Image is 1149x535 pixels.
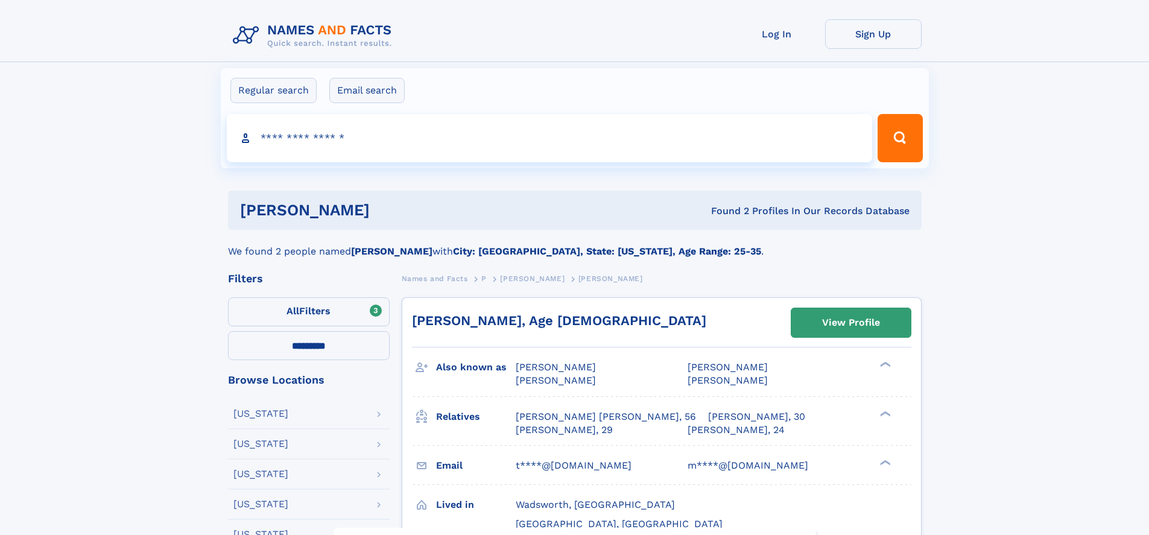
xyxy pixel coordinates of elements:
[516,499,675,510] span: Wadsworth, [GEOGRAPHIC_DATA]
[233,409,288,419] div: [US_STATE]
[233,469,288,479] div: [US_STATE]
[878,114,922,162] button: Search Button
[516,518,723,530] span: [GEOGRAPHIC_DATA], [GEOGRAPHIC_DATA]
[453,245,761,257] b: City: [GEOGRAPHIC_DATA], State: [US_STATE], Age Range: 25-35
[877,410,891,417] div: ❯
[516,410,696,423] a: [PERSON_NAME] [PERSON_NAME], 56
[402,271,468,286] a: Names and Facts
[240,203,540,218] h1: [PERSON_NAME]
[286,305,299,317] span: All
[228,273,390,284] div: Filters
[230,78,317,103] label: Regular search
[227,114,873,162] input: search input
[578,274,643,283] span: [PERSON_NAME]
[228,375,390,385] div: Browse Locations
[228,297,390,326] label: Filters
[500,274,565,283] span: [PERSON_NAME]
[329,78,405,103] label: Email search
[877,361,891,369] div: ❯
[822,309,880,337] div: View Profile
[436,495,516,515] h3: Lived in
[481,274,487,283] span: P
[708,410,805,423] a: [PERSON_NAME], 30
[228,19,402,52] img: Logo Names and Facts
[412,313,706,328] a: [PERSON_NAME], Age [DEMOGRAPHIC_DATA]
[688,361,768,373] span: [PERSON_NAME]
[436,455,516,476] h3: Email
[481,271,487,286] a: P
[233,439,288,449] div: [US_STATE]
[688,375,768,386] span: [PERSON_NAME]
[233,499,288,509] div: [US_STATE]
[436,357,516,378] h3: Also known as
[540,204,910,218] div: Found 2 Profiles In Our Records Database
[791,308,911,337] a: View Profile
[351,245,432,257] b: [PERSON_NAME]
[228,230,922,259] div: We found 2 people named with .
[688,423,785,437] a: [PERSON_NAME], 24
[825,19,922,49] a: Sign Up
[877,458,891,466] div: ❯
[516,423,613,437] a: [PERSON_NAME], 29
[729,19,825,49] a: Log In
[516,375,596,386] span: [PERSON_NAME]
[436,407,516,427] h3: Relatives
[500,271,565,286] a: [PERSON_NAME]
[516,361,596,373] span: [PERSON_NAME]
